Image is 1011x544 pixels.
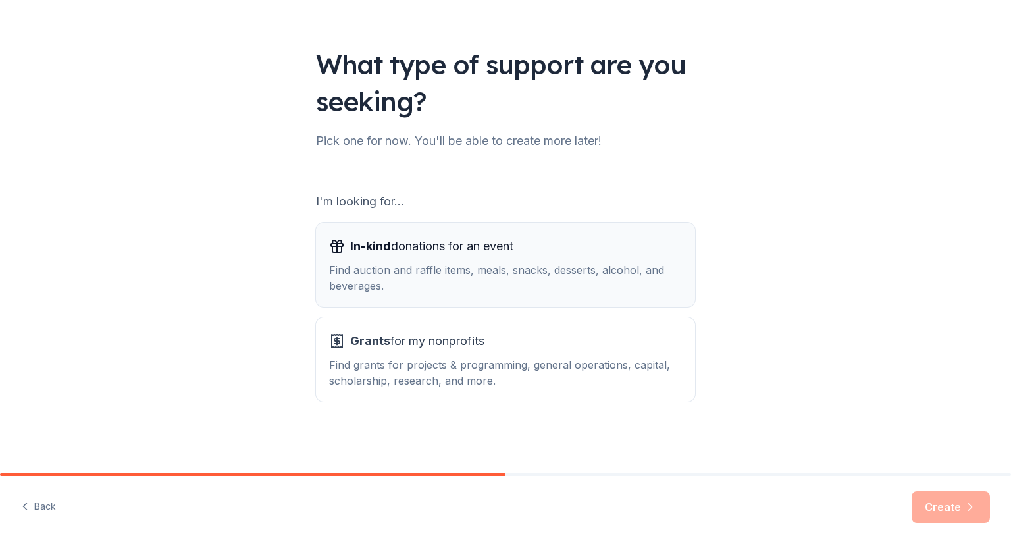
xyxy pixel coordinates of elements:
[350,236,513,257] span: donations for an event
[316,317,695,402] button: Grantsfor my nonprofitsFind grants for projects & programming, general operations, capital, schol...
[316,130,695,151] div: Pick one for now. You'll be able to create more later!
[350,334,390,348] span: Grants
[350,331,484,352] span: for my nonprofits
[329,262,682,294] div: Find auction and raffle items, meals, snacks, desserts, alcohol, and beverages.
[316,46,695,120] div: What type of support are you seeking?
[21,493,56,521] button: Back
[350,239,391,253] span: In-kind
[329,357,682,389] div: Find grants for projects & programming, general operations, capital, scholarship, research, and m...
[316,191,695,212] div: I'm looking for...
[316,223,695,307] button: In-kinddonations for an eventFind auction and raffle items, meals, snacks, desserts, alcohol, and...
